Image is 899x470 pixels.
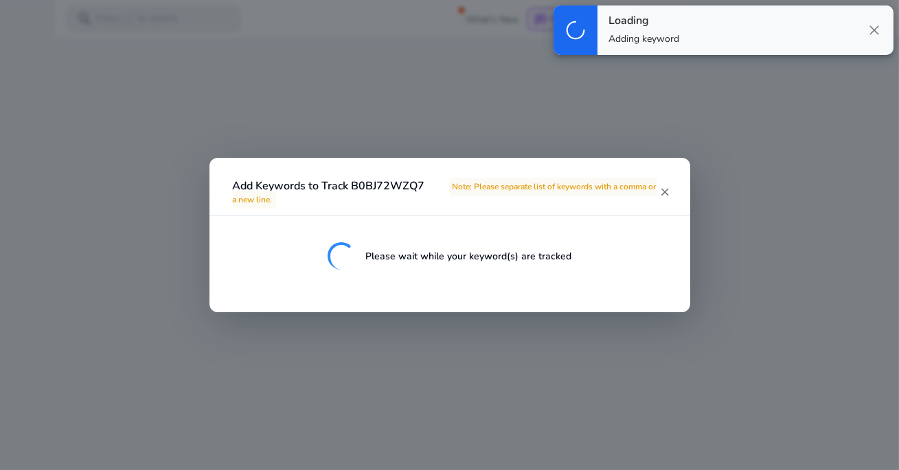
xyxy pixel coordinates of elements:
p: Adding keyword [608,32,679,46]
h4: Add Keywords to Track B0BJ72WZQ7 [233,180,660,206]
span: close [866,22,883,38]
span: Note: Please separate list of keywords with a comma or a new line. [233,178,657,209]
mat-icon: close [659,186,670,198]
h4: Loading [608,14,679,27]
span: progress_activity [565,19,587,41]
h5: Please wait while your keyword(s) are tracked [366,251,572,263]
